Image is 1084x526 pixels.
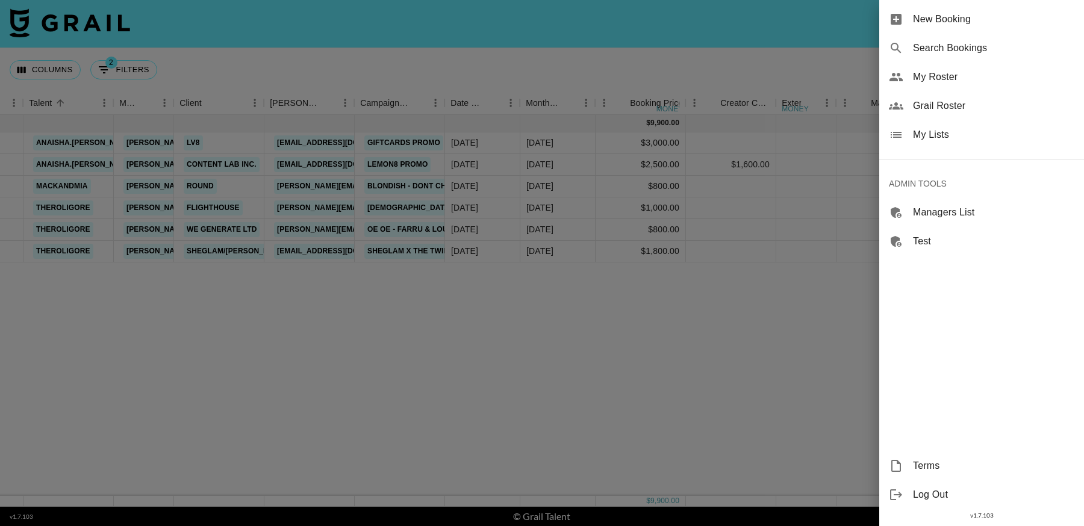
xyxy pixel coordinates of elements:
[879,480,1084,509] div: Log Out
[913,205,1074,220] span: Managers List
[913,487,1074,502] span: Log Out
[879,169,1084,198] div: ADMIN TOOLS
[879,198,1084,227] div: Managers List
[879,5,1084,34] div: New Booking
[879,227,1084,256] div: Test
[879,91,1084,120] div: Grail Roster
[879,34,1084,63] div: Search Bookings
[913,459,1074,473] span: Terms
[913,234,1074,249] span: Test
[913,99,1074,113] span: Grail Roster
[879,451,1084,480] div: Terms
[913,41,1074,55] span: Search Bookings
[913,128,1074,142] span: My Lists
[879,509,1084,522] div: v 1.7.103
[913,12,1074,26] span: New Booking
[879,120,1084,149] div: My Lists
[879,63,1084,91] div: My Roster
[913,70,1074,84] span: My Roster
